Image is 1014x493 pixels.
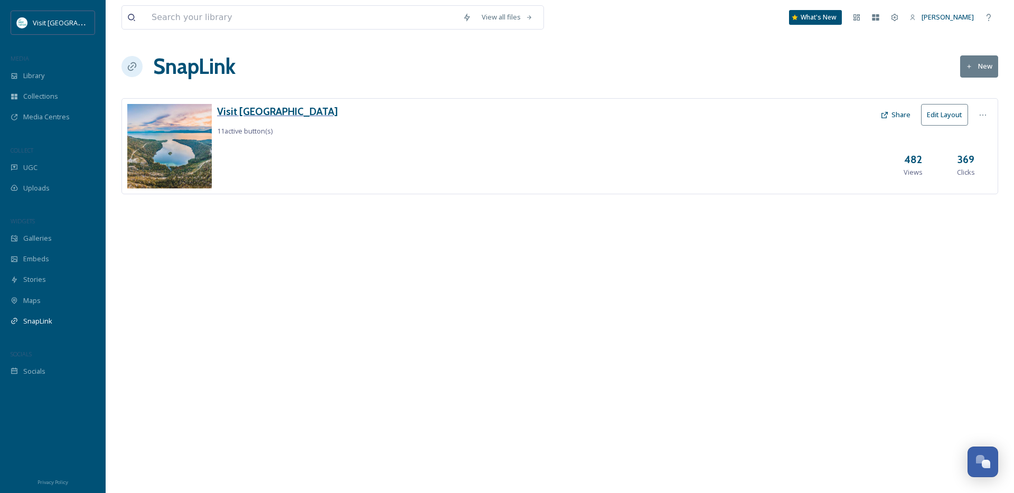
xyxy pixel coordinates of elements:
[23,254,49,264] span: Embeds
[127,104,212,188] img: 5ed22be4-7966-46fc-8472-cd558b1817c5.jpg
[875,105,916,125] button: Share
[23,316,52,326] span: SnapLink
[146,6,457,29] input: Search your library
[33,17,115,27] span: Visit [GEOGRAPHIC_DATA]
[11,146,33,154] span: COLLECT
[23,274,46,285] span: Stories
[922,12,974,22] span: [PERSON_NAME]
[217,104,338,119] a: Visit [GEOGRAPHIC_DATA]
[789,10,842,25] a: What's New
[957,152,974,167] h3: 369
[37,479,68,486] span: Privacy Policy
[17,17,27,28] img: download.jpeg
[23,163,37,173] span: UGC
[23,91,58,101] span: Collections
[23,366,45,376] span: Socials
[957,167,975,177] span: Clicks
[23,296,41,306] span: Maps
[153,51,236,82] h1: SnapLink
[11,54,29,62] span: MEDIA
[23,112,70,122] span: Media Centres
[11,217,35,225] span: WIDGETS
[217,126,273,136] span: 11 active button(s)
[23,71,44,81] span: Library
[11,350,32,358] span: SOCIALS
[904,167,923,177] span: Views
[37,475,68,488] a: Privacy Policy
[904,7,979,27] a: [PERSON_NAME]
[968,447,998,477] button: Open Chat
[960,55,998,77] button: New
[921,104,968,126] button: Edit Layout
[904,152,922,167] h3: 482
[23,183,50,193] span: Uploads
[921,104,973,126] a: Edit Layout
[23,233,52,243] span: Galleries
[476,7,538,27] a: View all files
